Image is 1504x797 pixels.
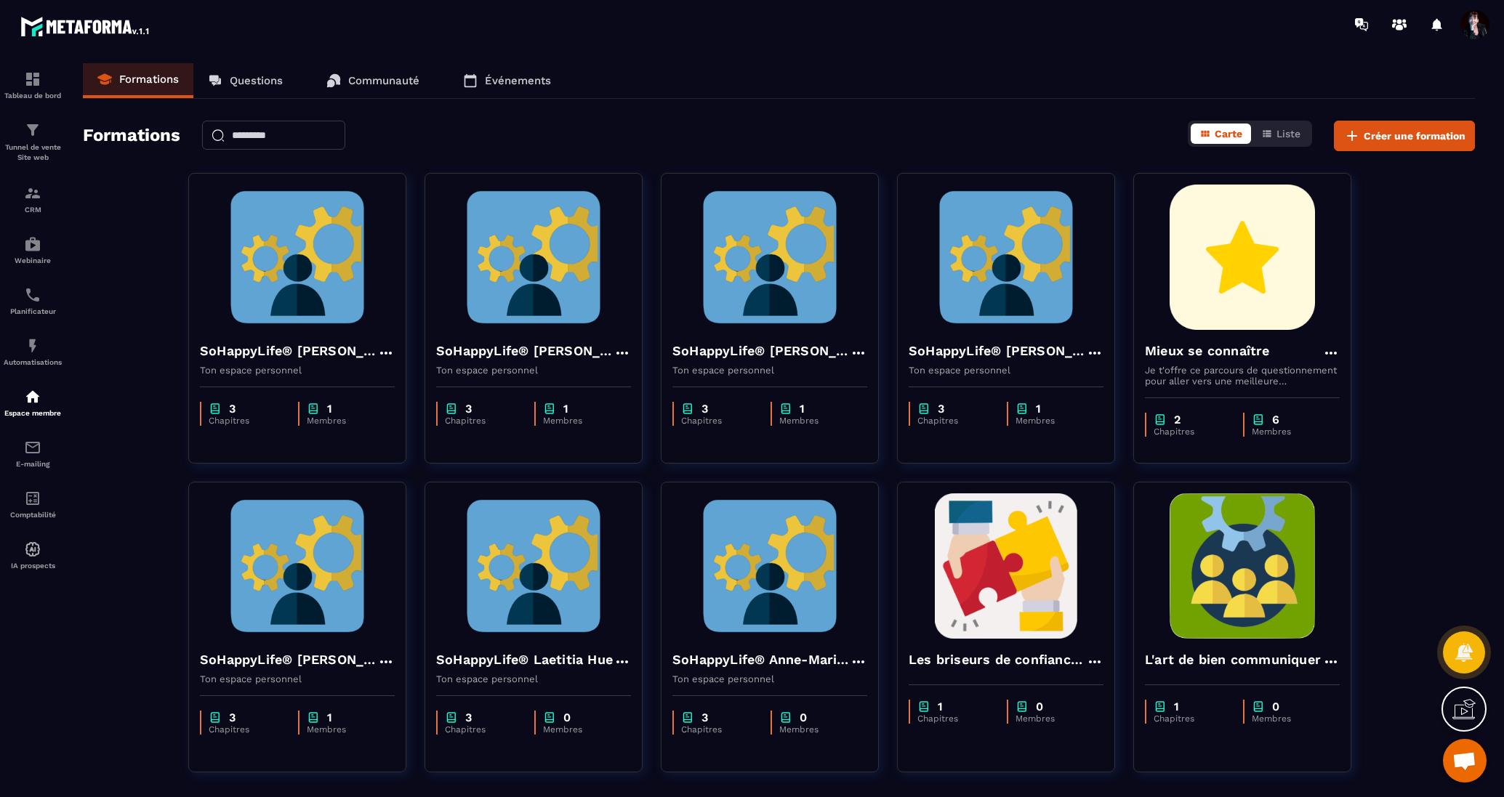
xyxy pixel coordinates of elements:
p: 3 [229,402,236,416]
p: Webinaire [4,256,62,264]
img: chapter [779,711,792,724]
img: chapter [543,402,556,416]
img: formation-background [909,185,1103,330]
img: chapter [681,711,694,724]
p: Membres [1016,416,1089,426]
a: automationsautomationsAutomatisations [4,326,62,377]
p: 1 [327,402,332,416]
p: Chapitres [209,724,283,735]
p: Comptabilité [4,511,62,519]
a: formation-backgroundSoHappyLife® [PERSON_NAME]Ton espace personnelchapter3Chapitreschapter1Membres [661,173,897,482]
p: E-mailing [4,460,62,468]
h4: Les briseurs de confiance dans l'entreprise [909,650,1086,670]
img: chapter [1016,402,1029,416]
img: formation [24,185,41,202]
p: Membres [1016,713,1089,724]
p: Chapitres [917,416,992,426]
img: chapter [1154,413,1167,426]
img: formation-background [200,493,395,639]
p: Chapitres [209,416,283,426]
a: formationformationTunnel de vente Site web [4,110,62,174]
img: formation-background [436,493,631,639]
p: 3 [701,711,708,724]
h4: SoHappyLife® [PERSON_NAME] [672,341,850,361]
p: Ton espace personnel [436,673,631,684]
p: 1 [800,402,805,416]
p: Ton espace personnel [200,365,395,376]
a: Communauté [312,63,434,98]
h4: Mieux se connaître [1145,341,1270,361]
a: emailemailE-mailing [4,428,62,479]
p: 1 [938,700,943,713]
img: formation-background [200,185,395,330]
img: formation-background [672,185,867,330]
p: Membres [779,724,853,735]
h2: Formations [83,121,180,151]
span: Créer une formation [1364,129,1465,143]
p: Membres [543,416,616,426]
img: chapter [917,700,930,713]
p: Chapitres [1154,713,1228,724]
p: CRM [4,206,62,214]
span: Carte [1215,128,1242,139]
img: formation-background [1145,493,1340,639]
a: formation-backgroundLes briseurs de confiance dans l'entreprisechapter1Chapitreschapter0Membres [897,482,1133,790]
p: Ton espace personnel [909,365,1103,376]
img: formation [24,70,41,88]
a: formationformationTableau de bord [4,60,62,110]
img: chapter [917,402,930,416]
h4: SoHappyLife® [PERSON_NAME] [200,650,377,670]
img: automations [24,337,41,355]
p: Formations [119,73,179,86]
img: chapter [445,711,458,724]
p: Espace membre [4,409,62,417]
img: automations [24,388,41,405]
p: Membres [1252,426,1325,437]
img: formation-background [1145,185,1340,330]
button: Carte [1191,124,1251,144]
p: Membres [779,416,853,426]
h4: SoHappyLife® [PERSON_NAME] [909,341,1086,361]
img: chapter [1252,413,1265,426]
img: chapter [681,402,694,416]
a: formationformationCRM [4,174,62,224]
a: formation-backgroundMieux se connaîtreJe t'offre ce parcours de questionnement pour aller vers un... [1133,173,1370,482]
p: Membres [307,724,380,735]
p: 1 [1174,700,1179,713]
img: scheduler [24,286,41,304]
p: Chapitres [917,713,992,724]
p: 3 [465,711,472,724]
p: Communauté [348,74,419,87]
a: accountantaccountantComptabilité [4,479,62,530]
img: chapter [1016,700,1029,713]
p: Chapitres [445,724,520,735]
p: Ton espace personnel [672,673,867,684]
a: formation-backgroundSoHappyLife® [PERSON_NAME]Ton espace personnelchapter3Chapitreschapter1Membres [188,173,425,482]
p: Ton espace personnel [672,365,867,376]
img: formation-background [436,185,631,330]
p: 1 [1036,402,1041,416]
img: chapter [1154,700,1167,713]
p: 0 [1272,700,1279,713]
a: Questions [193,63,297,98]
p: Membres [307,416,380,426]
p: 3 [229,711,236,724]
p: 1 [327,711,332,724]
p: Membres [543,724,616,735]
h4: SoHappyLife® [PERSON_NAME] [200,341,377,361]
p: Automatisations [4,358,62,366]
button: Liste [1252,124,1309,144]
a: automationsautomationsEspace membre [4,377,62,428]
img: automations [24,541,41,558]
p: Chapitres [681,724,756,735]
img: chapter [209,711,222,724]
p: Événements [485,74,551,87]
p: Je t'offre ce parcours de questionnement pour aller vers une meilleure connaissance de toi et de ... [1145,365,1340,387]
p: Chapitres [681,416,756,426]
a: formation-backgroundSoHappyLife® [PERSON_NAME]Ton espace personnelchapter3Chapitreschapter1Membres [188,482,425,790]
p: 3 [465,402,472,416]
p: Planificateur [4,307,62,315]
p: 1 [563,402,568,416]
p: 6 [1272,413,1279,426]
img: chapter [543,711,556,724]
